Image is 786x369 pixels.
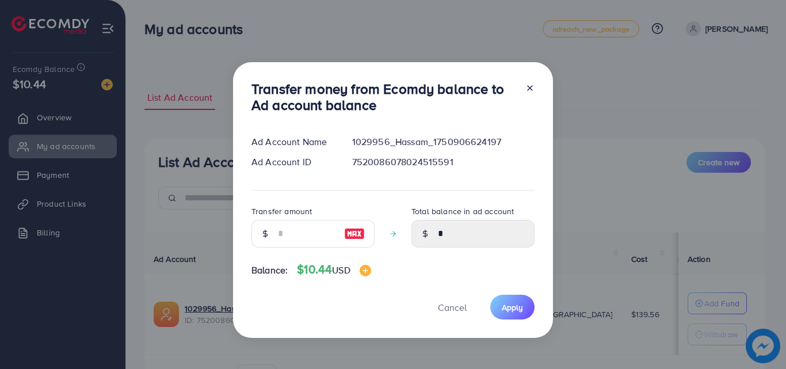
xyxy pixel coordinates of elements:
img: image [344,227,365,241]
button: Cancel [423,295,481,319]
h4: $10.44 [297,263,371,277]
div: 1029956_Hassam_1750906624197 [343,135,544,149]
span: Balance: [251,264,288,277]
div: 7520086078024515591 [343,155,544,169]
h3: Transfer money from Ecomdy balance to Ad account balance [251,81,516,114]
span: USD [332,264,350,276]
label: Transfer amount [251,206,312,217]
div: Ad Account Name [242,135,343,149]
button: Apply [490,295,535,319]
img: image [360,265,371,276]
label: Total balance in ad account [411,206,514,217]
div: Ad Account ID [242,155,343,169]
span: Cancel [438,301,467,314]
span: Apply [502,302,523,313]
